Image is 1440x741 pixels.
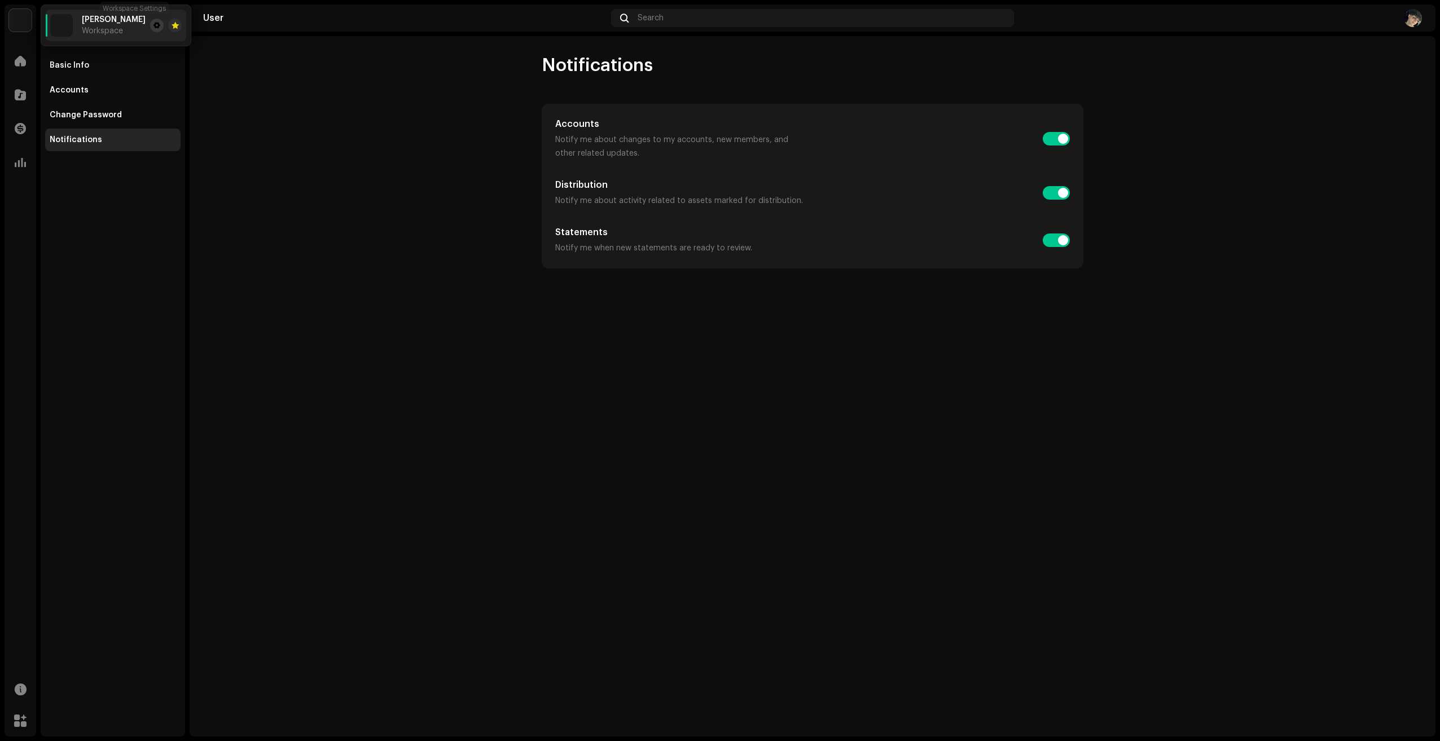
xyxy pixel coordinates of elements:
[542,54,653,77] span: Notifications
[50,14,73,37] img: 4d5a508c-c80f-4d99-b7fb-82554657661d
[45,79,181,102] re-m-nav-item: Accounts
[45,54,181,77] re-m-nav-item: Basic Info
[555,117,808,131] h5: Accounts
[50,111,122,120] div: Change Password
[82,27,123,36] span: Workspace
[555,226,808,239] h5: Statements
[45,104,181,126] re-m-nav-item: Change Password
[45,129,181,151] re-m-nav-item: Notifications
[555,194,808,208] p: Notify me about activity related to assets marked for distribution.
[9,9,32,32] img: 4d5a508c-c80f-4d99-b7fb-82554657661d
[50,135,102,144] div: Notifications
[555,241,808,255] p: Notify me when new statements are ready to review.
[50,86,89,95] div: Accounts
[82,15,146,24] span: Dj Panchy
[203,14,607,23] div: User
[638,14,664,23] span: Search
[555,133,808,160] p: Notify me about changes to my accounts, new members, and other related updates.
[1404,9,1422,27] img: 89c04233-01e2-4990-920e-d16dd653e066
[50,61,89,70] div: Basic Info
[555,178,808,192] h5: Distribution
